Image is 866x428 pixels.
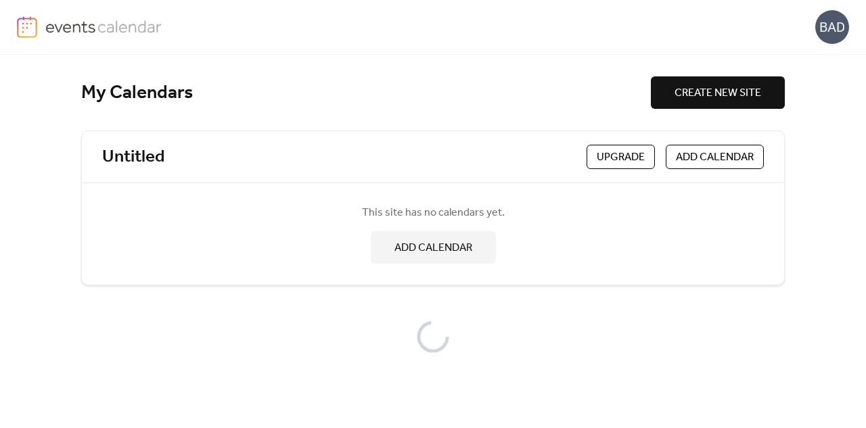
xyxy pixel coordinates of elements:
[676,149,754,166] span: ADD CALENDAR
[597,149,645,166] span: Upgrade
[17,16,37,38] img: logo
[675,85,761,101] span: CREATE NEW SITE
[587,145,655,169] button: Upgrade
[666,145,764,169] button: ADD CALENDAR
[815,10,849,44] div: BAD
[651,76,785,109] button: CREATE NEW SITE
[45,16,162,37] img: logo-type
[102,146,164,168] a: Untitled
[394,240,472,256] span: ADD CALENDAR
[371,231,496,264] button: ADD CALENDAR
[81,81,651,105] div: My Calendars
[362,205,505,221] span: This site has no calendars yet.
